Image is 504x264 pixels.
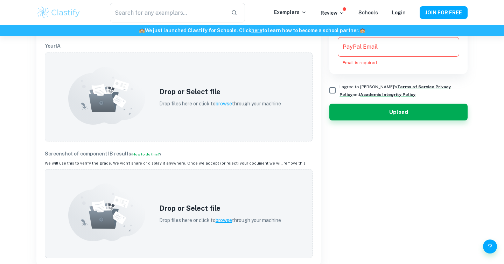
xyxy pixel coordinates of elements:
[131,152,161,156] span: ( )
[159,86,281,97] h5: Drop or Select file
[216,101,232,106] span: browse
[251,28,262,33] a: here
[45,150,313,158] p: Screenshot of component IB results
[110,3,225,22] input: Search for any exemplars...
[321,9,344,17] p: Review
[139,28,145,33] span: 🏫
[420,6,468,19] button: JOIN FOR FREE
[159,203,281,214] h5: Drop or Select file
[329,104,468,120] button: Upload
[45,160,313,166] p: We will use this to verify the grade. We won't share or display it anywhere. Once we accept (or r...
[45,42,313,50] p: Your IA
[216,217,232,223] span: browse
[360,92,415,97] a: Academic Integrity Policy
[132,152,160,156] a: How to do this?
[1,27,503,34] h6: We just launched Clastify for Schools. Click to learn how to become a school partner.
[339,84,451,97] span: I agree to [PERSON_NAME]'s , and .
[343,60,454,66] p: Email is required
[159,216,281,224] p: Drop files here or click to through your machine
[274,8,307,16] p: Exemplars
[397,84,434,89] a: Terms of Service
[359,28,365,33] span: 🏫
[36,6,81,20] img: Clastify logo
[483,239,497,253] button: Help and Feedback
[358,10,378,15] a: Schools
[339,84,451,97] a: Privacy Policy
[338,37,459,57] input: We'll contact you here
[392,10,406,15] a: Login
[159,100,281,107] p: Drop files here or click to through your machine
